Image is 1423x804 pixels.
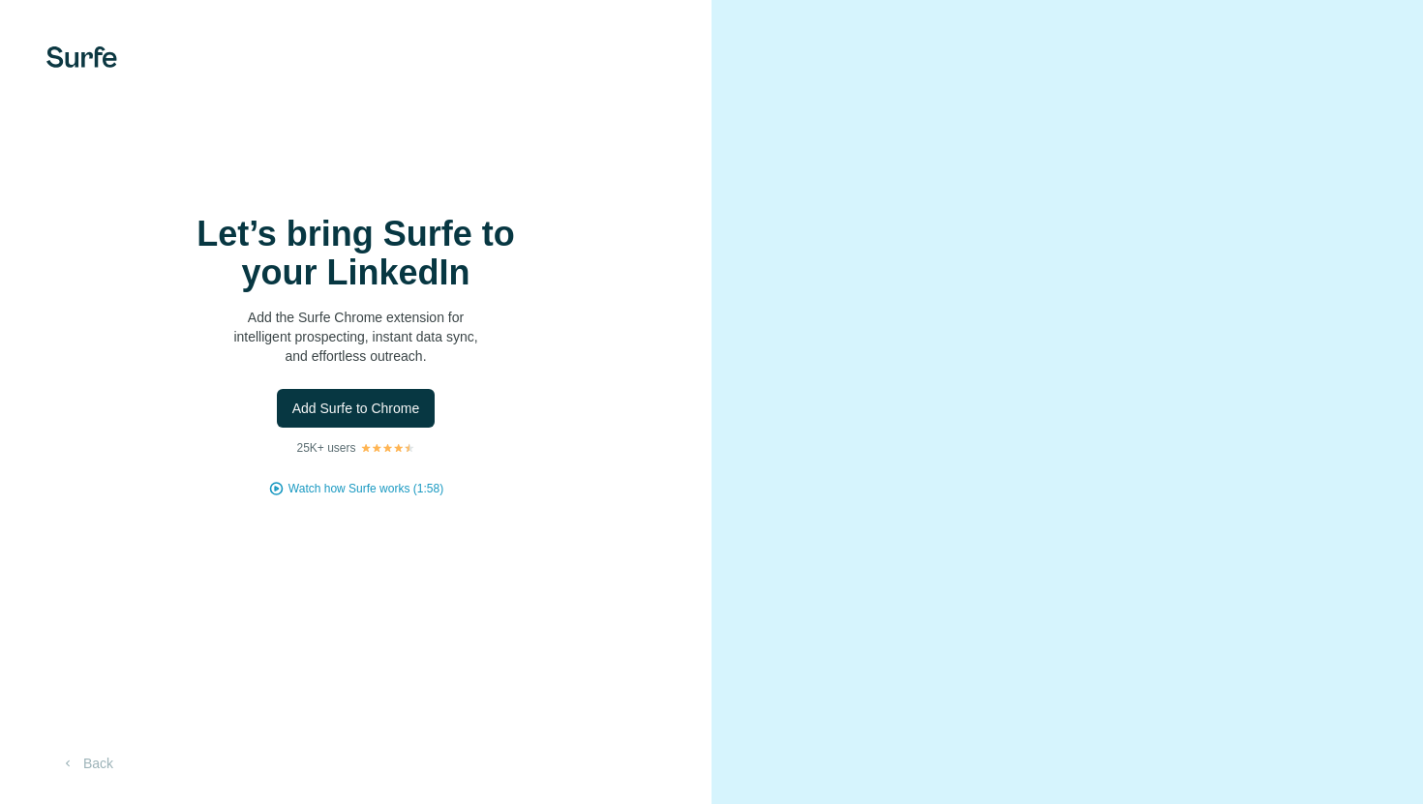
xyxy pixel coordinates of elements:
h1: Let’s bring Surfe to your LinkedIn [163,215,550,292]
button: Add Surfe to Chrome [277,389,436,428]
button: Back [46,746,127,781]
img: Surfe's logo [46,46,117,68]
span: Add Surfe to Chrome [292,399,420,418]
p: Add the Surfe Chrome extension for intelligent prospecting, instant data sync, and effortless out... [163,308,550,366]
button: Watch how Surfe works (1:58) [288,480,443,497]
img: Rating Stars [360,442,415,454]
p: 25K+ users [296,439,355,457]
